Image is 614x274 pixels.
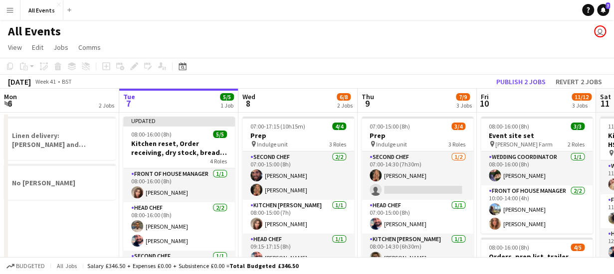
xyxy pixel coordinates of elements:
[4,41,26,54] a: View
[5,261,46,272] button: Budgeted
[362,234,473,268] app-card-role: Kitchen [PERSON_NAME]1/108:00-14:30 (6h30m)[PERSON_NAME]
[241,98,255,109] span: 8
[4,131,116,149] h3: Linen delivery: [PERSON_NAME] and [PERSON_NAME] + Kitty and [PERSON_NAME] / collection: [PERSON_N...
[362,200,473,234] app-card-role: Head Chef1/107:00-15:00 (8h)[PERSON_NAME]
[479,98,489,109] span: 10
[123,168,235,202] app-card-role: Front of House Manager1/108:00-16:00 (8h)[PERSON_NAME]
[4,164,116,200] app-job-card: No [PERSON_NAME]
[481,117,593,234] app-job-card: 08:00-16:00 (8h)3/3Event site set [PERSON_NAME] Farm2 RolesWedding Coordinator1/108:00-16:00 (8h)...
[332,123,346,130] span: 4/4
[481,151,593,185] app-card-role: Wedding Coordinator1/108:00-16:00 (8h)[PERSON_NAME]
[250,123,305,130] span: 07:00-17:15 (10h15m)
[572,102,591,109] div: 3 Jobs
[242,151,354,200] app-card-role: Second Chef2/207:00-15:00 (8h)[PERSON_NAME][PERSON_NAME]
[600,92,611,101] span: Sat
[451,123,465,130] span: 3/4
[571,244,585,251] span: 4/5
[360,98,374,109] span: 9
[220,93,234,101] span: 5/5
[242,200,354,234] app-card-role: Kitchen [PERSON_NAME]1/108:00-15:00 (7h)[PERSON_NAME]
[376,140,407,148] span: Indulge unit
[131,131,172,138] span: 08:00-16:00 (8h)
[329,140,346,148] span: 3 Roles
[4,178,116,187] h3: No [PERSON_NAME]
[337,102,353,109] div: 2 Jobs
[229,262,298,270] span: Total Budgeted £346.50
[2,98,17,109] span: 6
[8,43,22,52] span: View
[448,140,465,148] span: 3 Roles
[123,139,235,157] h3: Kitchen reset, Order receiving, dry stock, bread and cake day
[62,78,72,85] div: BST
[53,43,68,52] span: Jobs
[481,252,593,270] h3: Orders, prep list, trailer moving and last minute prep
[597,4,609,16] a: 7
[370,123,410,130] span: 07:00-15:00 (8h)
[337,93,351,101] span: 6/8
[16,263,45,270] span: Budgeted
[242,131,354,140] h3: Prep
[78,43,101,52] span: Comms
[599,98,611,109] span: 11
[8,24,61,39] h1: All Events
[242,117,354,264] app-job-card: 07:00-17:15 (10h15m)4/4Prep Indulge unit3 RolesSecond Chef2/207:00-15:00 (8h)[PERSON_NAME][PERSON...
[87,262,298,270] div: Salary £346.50 + Expenses £0.00 + Subsistence £0.00 =
[4,92,17,101] span: Mon
[123,92,135,101] span: Tue
[33,78,58,85] span: Week 41
[220,102,233,109] div: 1 Job
[456,93,470,101] span: 7/9
[552,75,606,88] button: Revert 2 jobs
[594,25,606,37] app-user-avatar: Lucy Hinks
[123,117,235,125] div: Updated
[8,77,31,87] div: [DATE]
[28,41,47,54] a: Edit
[572,93,592,101] span: 11/12
[489,123,529,130] span: 08:00-16:00 (8h)
[123,117,235,264] app-job-card: Updated08:00-16:00 (8h)5/5Kitchen reset, Order receiving, dry stock, bread and cake day4 RolesFro...
[74,41,105,54] a: Comms
[492,75,550,88] button: Publish 2 jobs
[257,140,288,148] span: Indulge unit
[242,234,354,268] app-card-role: Head Chef1/109:15-17:15 (8h)[PERSON_NAME]
[362,117,473,264] app-job-card: 07:00-15:00 (8h)3/4Prep Indulge unit3 RolesSecond Chef1/207:00-14:30 (7h30m)[PERSON_NAME] Head Ch...
[571,123,585,130] span: 3/3
[489,244,529,251] span: 08:00-16:00 (8h)
[32,43,43,52] span: Edit
[568,140,585,148] span: 2 Roles
[481,131,593,140] h3: Event site set
[213,131,227,138] span: 5/5
[242,92,255,101] span: Wed
[362,151,473,200] app-card-role: Second Chef1/207:00-14:30 (7h30m)[PERSON_NAME]
[49,41,72,54] a: Jobs
[456,102,472,109] div: 3 Jobs
[99,102,114,109] div: 2 Jobs
[210,157,227,165] span: 4 Roles
[20,0,63,20] button: All Events
[606,2,610,9] span: 7
[362,92,374,101] span: Thu
[122,98,135,109] span: 7
[55,262,79,270] span: All jobs
[481,185,593,234] app-card-role: Front of House Manager2/210:00-14:00 (4h)[PERSON_NAME][PERSON_NAME]
[495,140,553,148] span: [PERSON_NAME] Farm
[123,202,235,251] app-card-role: Head Chef2/208:00-16:00 (8h)[PERSON_NAME][PERSON_NAME]
[481,92,489,101] span: Fri
[362,131,473,140] h3: Prep
[4,117,116,160] app-job-card: Linen delivery: [PERSON_NAME] and [PERSON_NAME] + Kitty and [PERSON_NAME] / collection: [PERSON_N...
